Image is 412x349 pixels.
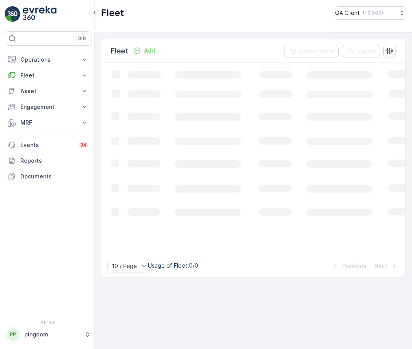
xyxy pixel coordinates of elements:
[78,35,86,42] p: ⌘B
[23,6,57,22] img: logo_light-DOdMpM7g.png
[5,115,91,130] button: MRF
[20,119,76,127] p: MRF
[148,262,198,270] p: Usage of Fleet : 0/0
[5,68,91,83] button: Fleet
[363,10,383,16] p: ( +03:00 )
[5,83,91,99] button: Asset
[5,99,91,115] button: Engagement
[5,52,91,68] button: Operations
[20,141,74,149] p: Events
[335,6,406,20] button: QA Client(+03:00)
[7,328,19,341] div: PP
[80,142,87,148] p: 34
[111,46,128,57] p: Fleet
[284,45,339,57] button: Clear Filters
[101,7,124,19] p: Fleet
[342,45,380,57] button: Export
[20,173,88,180] p: Documents
[5,169,91,184] a: Documents
[5,320,91,325] span: v 1.49.0
[300,47,334,55] p: Clear Filters
[330,261,367,271] button: Previous
[144,47,155,55] p: Add
[374,261,399,271] button: Next
[20,157,88,165] p: Reports
[130,46,158,55] button: Add
[5,6,20,22] img: logo
[20,56,76,64] p: Operations
[5,326,91,343] button: PPpingdom
[24,331,80,338] p: pingdom
[20,103,76,111] p: Engagement
[5,137,91,153] a: Events34
[20,72,76,79] p: Fleet
[374,262,387,270] p: Next
[342,262,366,270] p: Previous
[357,47,376,55] p: Export
[20,87,76,95] p: Asset
[5,153,91,169] a: Reports
[335,9,360,17] p: QA Client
